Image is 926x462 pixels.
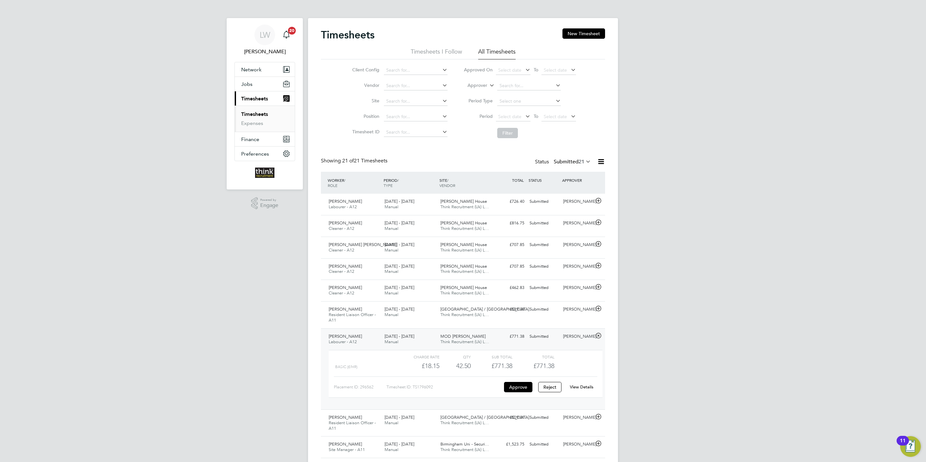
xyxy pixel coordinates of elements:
span: MOD [PERSON_NAME] [440,334,486,339]
span: Manual [385,290,398,296]
div: 42.50 [439,361,471,371]
span: [DATE] - [DATE] [385,415,414,420]
span: Lee Whitehead [234,48,295,56]
h2: Timesheets [321,28,375,41]
span: Timesheets [241,96,268,102]
div: Submitted [527,196,561,207]
div: APPROVER [561,174,594,186]
span: Think Recruitment (Uk) L… [440,447,489,452]
span: [PERSON_NAME] House [440,220,487,226]
button: Timesheets [235,91,295,106]
button: Jobs [235,77,295,91]
div: £1,523.75 [493,439,527,450]
div: £771.38 [471,361,512,371]
input: Search for... [384,81,448,90]
span: Site Manager - A11 [329,447,365,452]
div: Submitted [527,218,561,229]
span: Think Recruitment (Uk) L… [440,420,489,426]
button: Finance [235,132,295,146]
a: Go to home page [234,168,295,178]
span: VENDOR [439,183,455,188]
label: Position [350,113,379,119]
span: 21 of [342,158,354,164]
div: [PERSON_NAME] [561,196,594,207]
span: Select date [498,67,521,73]
div: Timesheet ID: TS1796092 [386,382,502,392]
span: Think Recruitment (Uk) L… [440,204,489,210]
button: Approve [504,382,532,392]
span: [PERSON_NAME] House [440,285,487,290]
div: 11 [900,441,906,449]
div: [PERSON_NAME] [561,439,594,450]
span: £771.38 [533,362,554,370]
div: [PERSON_NAME] [561,261,594,272]
div: Submitted [527,282,561,293]
div: £462.83 [493,282,527,293]
input: Search for... [384,66,448,75]
label: Approver [458,82,487,89]
div: £726.40 [493,196,527,207]
span: Finance [241,136,259,142]
span: TYPE [384,183,393,188]
input: Search for... [497,81,561,90]
li: All Timesheets [478,48,516,59]
div: £589.38 [493,304,527,315]
span: To [532,66,540,74]
span: Birmingham Uni - Securi… [440,441,489,447]
span: [PERSON_NAME] [329,306,362,312]
span: Manual [385,447,398,452]
input: Search for... [384,97,448,106]
button: Filter [497,128,518,138]
span: Manual [385,339,398,344]
div: Placement ID: 296562 [334,382,386,392]
span: Preferences [241,151,269,157]
input: Search for... [384,128,448,137]
span: [PERSON_NAME] House [440,263,487,269]
input: Search for... [384,112,448,121]
span: To [532,112,540,120]
label: Site [350,98,379,104]
div: £509.01 [493,412,527,423]
span: [PERSON_NAME] [329,220,362,226]
div: Charge rate [398,353,439,361]
label: Approved On [464,67,493,73]
div: Submitted [527,331,561,342]
button: Preferences [235,147,295,161]
span: Cleaner - A12 [329,269,354,274]
span: 20 [288,27,296,35]
button: Network [235,62,295,77]
span: Network [241,67,262,73]
span: Think Recruitment (Uk) L… [440,312,489,317]
span: Cleaner - A12 [329,226,354,231]
input: Select one [497,97,561,106]
span: [PERSON_NAME] [329,263,362,269]
label: Vendor [350,82,379,88]
div: [PERSON_NAME] [561,282,594,293]
div: Submitted [527,439,561,450]
span: [DATE] - [DATE] [385,242,414,247]
a: LW[PERSON_NAME] [234,25,295,56]
span: Select date [544,114,567,119]
div: [PERSON_NAME] [561,331,594,342]
span: Basic (£/HR) [335,364,357,369]
div: SITE [438,174,494,191]
span: Resident Liaison Officer - A11 [329,420,376,431]
span: Resident Liaison Officer - A11 [329,312,376,323]
span: Manual [385,204,398,210]
div: Submitted [527,304,561,315]
span: [GEOGRAPHIC_DATA] / [GEOGRAPHIC_DATA] [440,306,529,312]
button: Reject [538,382,561,392]
span: Think Recruitment (Uk) L… [440,269,489,274]
div: STATUS [527,174,561,186]
span: Think Recruitment (Uk) L… [440,290,489,296]
span: / [344,178,345,183]
label: Period [464,113,493,119]
label: Submitted [554,159,591,165]
span: Select date [498,114,521,119]
label: Client Config [350,67,379,73]
div: [PERSON_NAME] [561,304,594,315]
div: PERIOD [382,174,438,191]
span: [PERSON_NAME] [329,334,362,339]
a: Timesheets [241,111,268,117]
li: Timesheets I Follow [411,48,462,59]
